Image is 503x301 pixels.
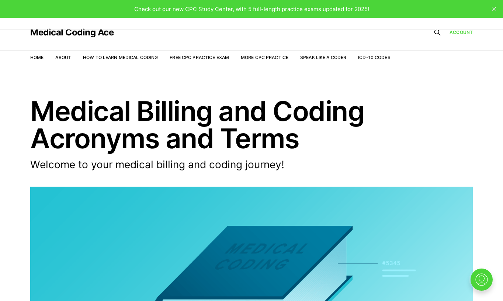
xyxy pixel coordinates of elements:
[30,158,370,172] p: Welcome to your medical billing and coding journey!
[358,55,390,60] a: ICD-10 Codes
[241,55,288,60] a: More CPC Practice
[30,55,44,60] a: Home
[488,3,500,15] button: close
[170,55,229,60] a: Free CPC Practice Exam
[464,265,503,301] iframe: portal-trigger
[55,55,71,60] a: About
[134,6,369,13] span: Check out our new CPC Study Center, with 5 full-length practice exams updated for 2025!
[30,97,473,152] h1: Medical Billing and Coding Acronyms and Terms
[300,55,346,60] a: Speak Like a Coder
[450,29,473,36] a: Account
[83,55,158,60] a: How to Learn Medical Coding
[30,28,114,37] a: Medical Coding Ace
